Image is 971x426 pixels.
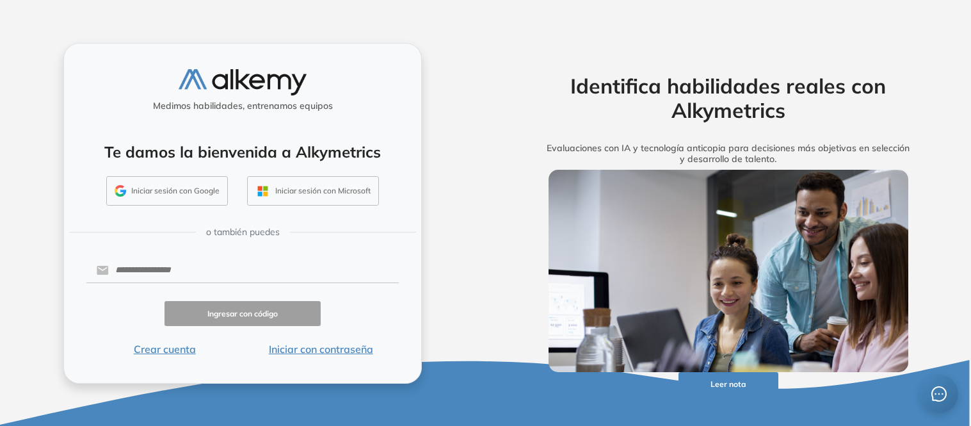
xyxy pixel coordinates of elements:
[549,170,908,372] img: img-more-info
[529,143,928,165] h5: Evaluaciones con IA y tecnología anticopia para decisiones más objetivas en selección y desarroll...
[165,301,321,326] button: Ingresar con código
[81,143,405,161] h4: Te damos la bienvenida a Alkymetrics
[243,341,399,357] button: Iniciar con contraseña
[106,176,228,206] button: Iniciar sesión con Google
[69,101,416,111] h5: Medimos habilidades, entrenamos equipos
[247,176,379,206] button: Iniciar sesión con Microsoft
[115,185,126,197] img: GMAIL_ICON
[86,341,243,357] button: Crear cuenta
[529,74,928,123] h2: Identifica habilidades reales con Alkymetrics
[179,69,307,95] img: logo-alkemy
[255,184,270,199] img: OUTLOOK_ICON
[206,225,280,239] span: o también puedes
[931,386,947,402] span: message
[678,372,778,397] button: Leer nota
